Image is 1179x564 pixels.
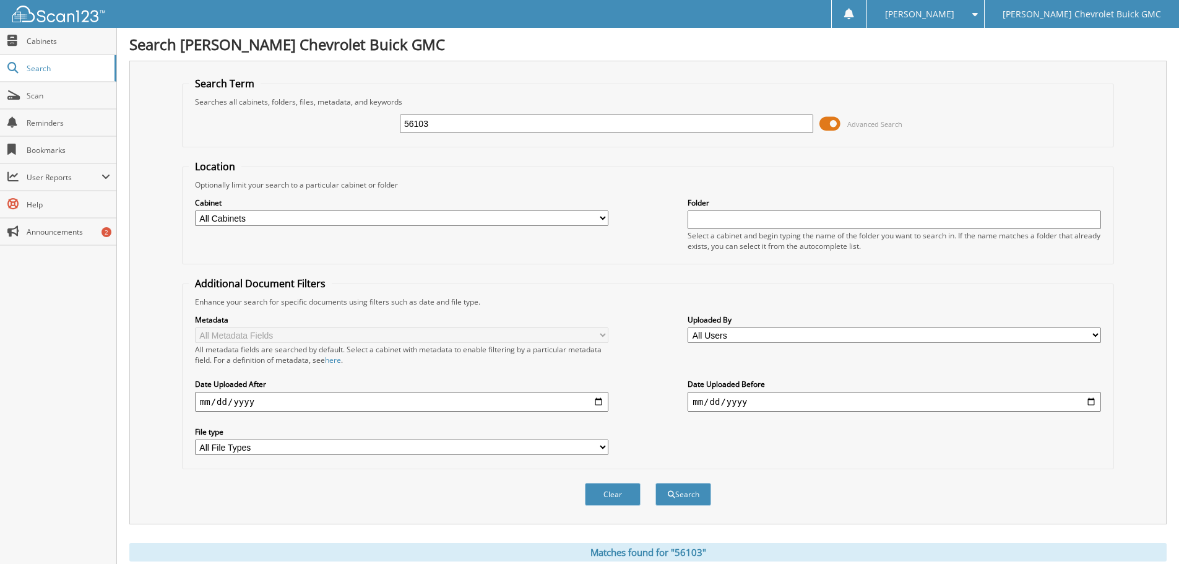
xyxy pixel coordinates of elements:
[27,145,110,155] span: Bookmarks
[195,315,608,325] label: Metadata
[12,6,105,22] img: scan123-logo-white.svg
[129,543,1167,562] div: Matches found for "56103"
[27,90,110,101] span: Scan
[688,392,1101,412] input: end
[885,11,954,18] span: [PERSON_NAME]
[27,118,110,128] span: Reminders
[655,483,711,506] button: Search
[585,483,641,506] button: Clear
[189,277,332,290] legend: Additional Document Filters
[688,230,1101,251] div: Select a cabinet and begin typing the name of the folder you want to search in. If the name match...
[195,427,608,437] label: File type
[189,97,1107,107] div: Searches all cabinets, folders, files, metadata, and keywords
[688,379,1101,389] label: Date Uploaded Before
[27,172,101,183] span: User Reports
[27,63,108,74] span: Search
[325,355,341,365] a: here
[688,315,1101,325] label: Uploaded By
[189,77,261,90] legend: Search Term
[27,36,110,46] span: Cabinets
[195,392,608,412] input: start
[27,227,110,237] span: Announcements
[195,197,608,208] label: Cabinet
[189,297,1107,307] div: Enhance your search for specific documents using filters such as date and file type.
[195,344,608,365] div: All metadata fields are searched by default. Select a cabinet with metadata to enable filtering b...
[1003,11,1161,18] span: [PERSON_NAME] Chevrolet Buick GMC
[101,227,111,237] div: 2
[688,197,1101,208] label: Folder
[189,160,241,173] legend: Location
[847,119,902,129] span: Advanced Search
[27,199,110,210] span: Help
[129,34,1167,54] h1: Search [PERSON_NAME] Chevrolet Buick GMC
[195,379,608,389] label: Date Uploaded After
[189,180,1107,190] div: Optionally limit your search to a particular cabinet or folder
